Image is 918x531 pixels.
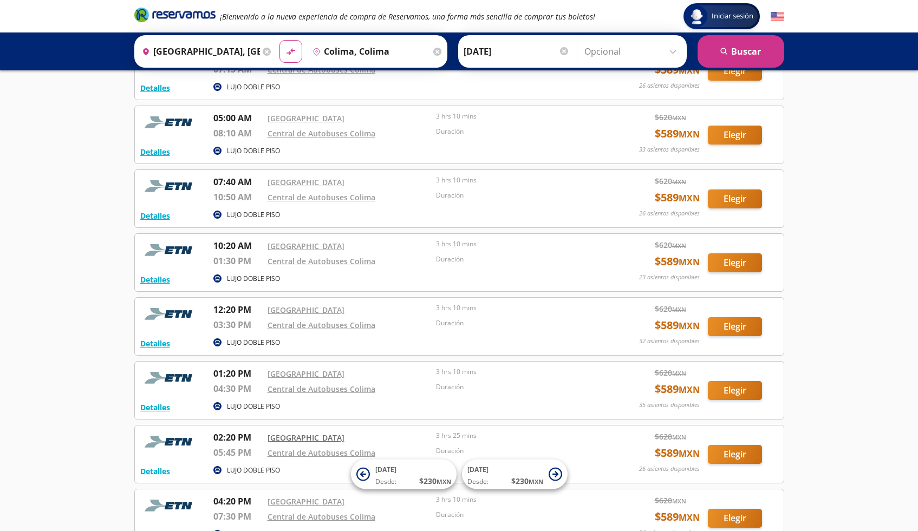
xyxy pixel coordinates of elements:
button: Elegir [708,445,762,464]
p: Duración [436,127,600,136]
input: Opcional [584,38,681,65]
span: $ 230 [419,475,451,487]
p: 10:50 AM [213,191,262,204]
p: 23 asientos disponibles [639,273,700,282]
button: Buscar [698,35,784,68]
p: Duración [436,191,600,200]
span: Desde: [375,477,396,487]
p: LUJO DOBLE PISO [227,466,280,475]
button: Elegir [708,126,762,145]
button: Elegir [708,509,762,528]
p: 3 hrs 10 mins [436,239,600,249]
span: $ 589 [655,126,700,142]
small: MXN [679,384,700,396]
span: $ 620 [655,239,686,251]
p: 05:00 AM [213,112,262,124]
p: 3 hrs 10 mins [436,495,600,504]
button: Detalles [140,210,170,221]
p: 26 asientos disponibles [639,209,700,218]
p: LUJO DOBLE PISO [227,210,280,220]
img: RESERVAMOS [140,431,200,453]
p: 3 hrs 10 mins [436,303,600,313]
p: LUJO DOBLE PISO [227,146,280,156]
a: [GEOGRAPHIC_DATA] [268,241,344,251]
span: [DATE] [467,465,489,474]
p: 26 asientos disponibles [639,81,700,90]
small: MXN [672,241,686,250]
p: Duración [436,510,600,520]
p: 35 asientos disponibles [639,401,700,410]
p: 3 hrs 10 mins [436,175,600,185]
input: Buscar Destino [308,38,431,65]
p: 33 asientos disponibles [639,145,700,154]
a: Central de Autobuses Colima [268,448,375,458]
span: [DATE] [375,465,396,474]
button: Detalles [140,274,170,285]
p: 26 asientos disponibles [639,464,700,474]
small: MXN [529,477,543,486]
span: $ 620 [655,367,686,378]
p: 07:30 PM [213,510,262,523]
p: Duración [436,318,600,328]
a: [GEOGRAPHIC_DATA] [268,369,344,379]
small: MXN [679,64,700,76]
p: 02:20 PM [213,431,262,444]
span: $ 620 [655,495,686,506]
small: MXN [672,114,686,122]
p: 01:20 PM [213,367,262,380]
span: $ 589 [655,381,700,397]
small: MXN [437,477,451,486]
small: MXN [672,433,686,441]
a: [GEOGRAPHIC_DATA] [268,113,344,123]
span: $ 620 [655,303,686,314]
small: MXN [672,178,686,186]
p: 3 hrs 10 mins [436,367,600,377]
img: RESERVAMOS [140,367,200,389]
a: Central de Autobuses Colima [268,64,375,75]
p: 01:30 PM [213,254,262,267]
button: Detalles [140,402,170,413]
img: RESERVAMOS [140,495,200,516]
a: Central de Autobuses Colima [268,384,375,394]
a: Central de Autobuses Colima [268,128,375,139]
small: MXN [679,320,700,332]
p: LUJO DOBLE PISO [227,82,280,92]
img: RESERVAMOS [140,175,200,197]
a: Brand Logo [134,6,216,26]
a: [GEOGRAPHIC_DATA] [268,496,344,507]
img: RESERVAMOS [140,112,200,133]
a: Central de Autobuses Colima [268,192,375,202]
small: MXN [679,256,700,268]
p: 04:20 PM [213,495,262,508]
small: MXN [679,448,700,460]
small: MXN [672,305,686,313]
span: $ 620 [655,431,686,442]
a: Central de Autobuses Colima [268,320,375,330]
button: Detalles [140,146,170,158]
p: 3 hrs 25 mins [436,431,600,441]
button: [DATE]Desde:$230MXN [351,460,457,489]
span: Desde: [467,477,489,487]
em: ¡Bienvenido a la nueva experiencia de compra de Reservamos, una forma más sencilla de comprar tus... [220,11,595,22]
span: Iniciar sesión [707,11,758,22]
i: Brand Logo [134,6,216,23]
img: RESERVAMOS [140,303,200,325]
p: 08:10 AM [213,127,262,140]
span: $ 589 [655,509,700,525]
span: $ 589 [655,189,700,206]
button: Detalles [140,338,170,349]
p: 12:20 PM [213,303,262,316]
a: Central de Autobuses Colima [268,256,375,266]
span: $ 230 [511,475,543,487]
small: MXN [672,497,686,505]
a: Central de Autobuses Colima [268,512,375,522]
button: Elegir [708,62,762,81]
button: English [771,10,784,23]
p: 10:20 AM [213,239,262,252]
span: $ 620 [655,112,686,123]
p: Duración [436,382,600,392]
span: $ 589 [655,253,700,270]
button: [DATE]Desde:$230MXN [462,460,568,489]
p: 32 asientos disponibles [639,337,700,346]
p: LUJO DOBLE PISO [227,338,280,348]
